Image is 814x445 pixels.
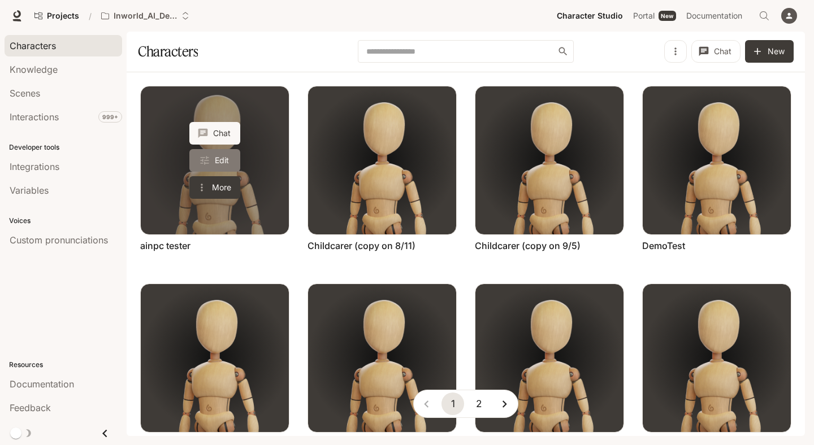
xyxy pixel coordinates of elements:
span: Projects [47,11,79,21]
a: Documentation [682,5,751,27]
img: MWC25 Guide Test [141,284,289,432]
h1: Characters [138,40,198,63]
a: Childcarer (copy on 9/5) [475,239,581,252]
a: ainpc tester [141,86,289,234]
div: / [84,10,96,22]
button: New [745,40,794,63]
img: Childcarer (copy on 8/11) [308,86,456,234]
span: Character Studio [557,9,623,23]
span: Portal [633,9,655,23]
button: Go to page 2 [467,392,490,415]
button: page 1 [441,392,464,415]
div: New [659,11,676,21]
a: PortalNew [629,5,681,27]
img: DemoTest [643,86,791,234]
span: Documentation [686,9,742,23]
button: Chat with ainpc tester [189,122,240,145]
img: MWC VIVERSE Agent [643,284,791,432]
a: Character Studio [552,5,627,27]
a: Childcarer (copy on 8/11) [308,239,415,252]
nav: pagination navigation [413,390,518,418]
p: Inworld_AI_Demos [114,11,177,21]
img: MWC Agent [308,284,456,432]
button: Chat [691,40,741,63]
img: MWC Bot [475,284,624,432]
a: DemoTest [642,239,685,252]
button: More actions [189,176,240,199]
a: Go to projects [29,5,84,27]
img: Childcarer (copy on 9/5) [475,86,624,234]
button: Open Command Menu [753,5,776,27]
a: ainpc tester [140,239,190,252]
button: Open workspace menu [96,5,194,27]
button: Go to next page [493,392,516,415]
a: Edit ainpc tester [189,149,240,172]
